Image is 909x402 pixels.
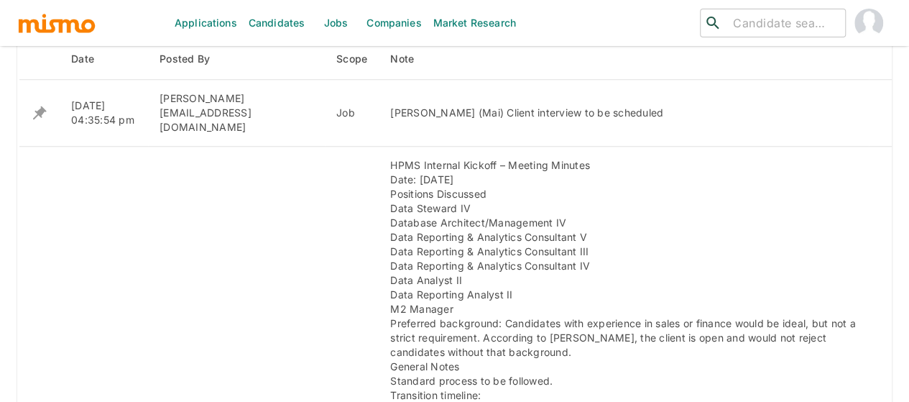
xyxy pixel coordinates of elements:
[60,39,148,80] th: Date
[727,13,839,33] input: Candidate search
[17,12,96,34] img: logo
[854,9,883,37] img: Maia Reyes
[148,39,325,80] th: Posted By
[148,80,325,147] td: [PERSON_NAME][EMAIL_ADDRESS][DOMAIN_NAME]
[379,39,869,80] th: Note
[325,39,379,80] th: Scope
[325,80,379,147] td: Job
[390,106,857,120] div: [PERSON_NAME] (Mai) Client interview to be scheduled
[60,80,148,147] td: [DATE] 04:35:54 pm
